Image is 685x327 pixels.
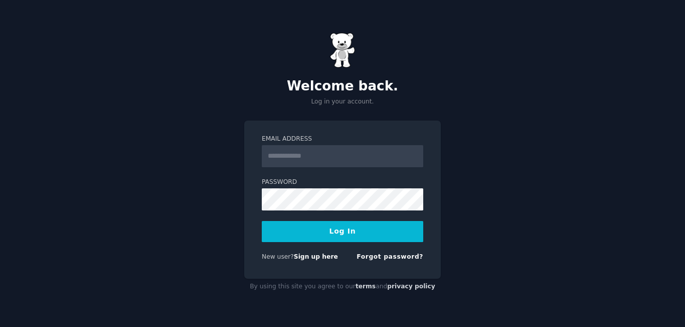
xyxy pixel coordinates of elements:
[244,78,441,94] h2: Welcome back.
[330,33,355,68] img: Gummy Bear
[294,253,338,260] a: Sign up here
[357,253,423,260] a: Forgot password?
[387,283,435,290] a: privacy policy
[244,279,441,295] div: By using this site you agree to our and
[262,178,423,187] label: Password
[262,135,423,144] label: Email Address
[262,253,294,260] span: New user?
[262,221,423,242] button: Log In
[244,97,441,106] p: Log in your account.
[356,283,376,290] a: terms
